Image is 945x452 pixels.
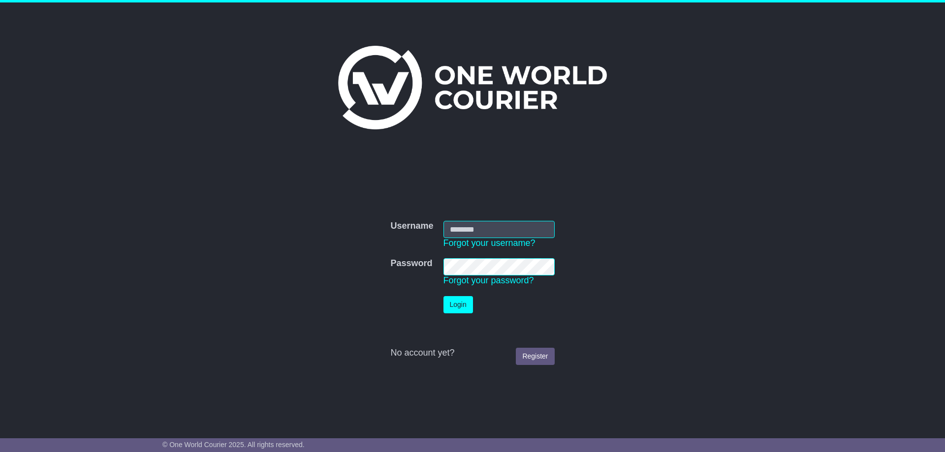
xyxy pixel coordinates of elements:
a: Register [516,348,554,365]
a: Forgot your username? [443,238,535,248]
a: Forgot your password? [443,275,534,285]
label: Username [390,221,433,232]
div: No account yet? [390,348,554,359]
img: One World [338,46,607,129]
button: Login [443,296,473,313]
span: © One World Courier 2025. All rights reserved. [162,441,305,449]
label: Password [390,258,432,269]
